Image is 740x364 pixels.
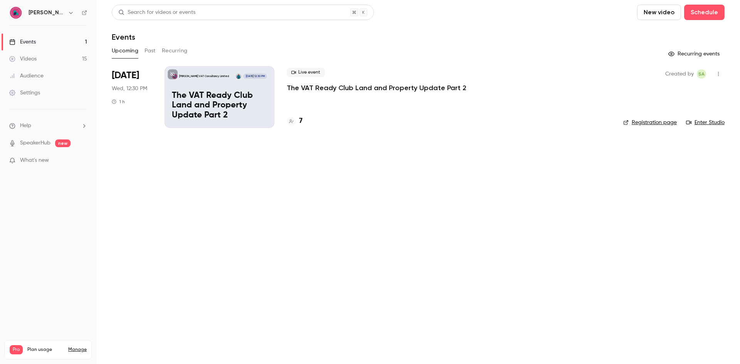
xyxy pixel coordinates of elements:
a: SpeakerHub [20,139,50,147]
button: Upcoming [112,45,138,57]
span: [DATE] [112,69,139,82]
p: [PERSON_NAME] VAT Consultancy Limited [179,74,229,78]
button: Recurring events [665,48,725,60]
button: Schedule [684,5,725,20]
span: What's new [20,156,49,164]
span: new [55,139,71,147]
img: Hilary Bevan [236,74,241,79]
a: Registration page [623,119,677,126]
div: 1 h [112,99,125,105]
a: 7 [287,116,303,126]
span: Pro [10,345,23,354]
div: Videos [9,55,37,63]
div: Settings [9,89,40,97]
a: Enter Studio [686,119,725,126]
a: Manage [68,347,87,353]
span: [DATE] 12:30 PM [243,74,267,79]
div: Audience [9,72,44,80]
div: Aug 20 Wed, 12:30 PM (Europe/London) [112,66,152,128]
button: New video [637,5,681,20]
a: The VAT Ready Club Land and Property Update Part 2[PERSON_NAME] VAT Consultancy LimitedHilary Bev... [165,66,274,128]
h6: [PERSON_NAME] VAT Consultancy Limited [29,9,65,17]
h1: Events [112,32,135,42]
iframe: Noticeable Trigger [78,157,87,164]
span: Wed, 12:30 PM [112,85,147,92]
p: The VAT Ready Club Land and Property Update Part 2 [172,91,267,121]
span: Live event [287,68,325,77]
div: Search for videos or events [118,8,195,17]
h4: 7 [299,116,303,126]
div: Events [9,38,36,46]
button: Recurring [162,45,188,57]
li: help-dropdown-opener [9,122,87,130]
span: Sarah Addison [697,69,706,79]
span: Plan usage [27,347,64,353]
a: The VAT Ready Club Land and Property Update Part 2 [287,83,466,92]
span: Help [20,122,31,130]
span: SA [698,69,705,79]
img: Bevan VAT Consultancy Limited [10,7,22,19]
span: Created by [665,69,694,79]
button: Past [145,45,156,57]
